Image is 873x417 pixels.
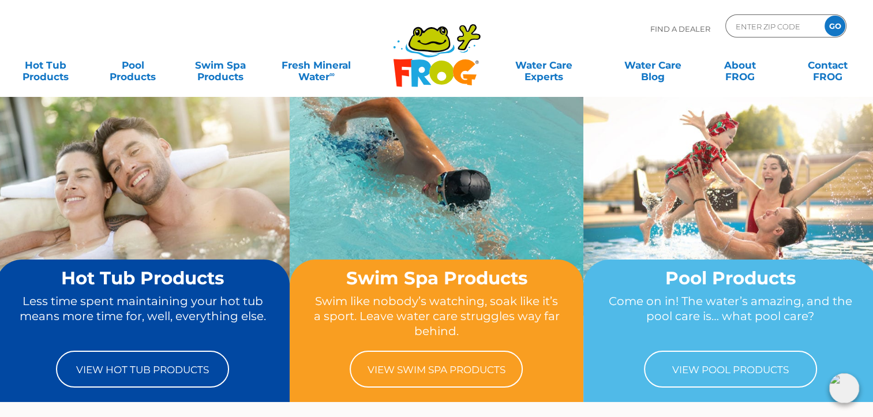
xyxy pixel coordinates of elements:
[274,54,359,77] a: Fresh MineralWater∞
[329,70,335,78] sup: ∞
[706,54,774,77] a: AboutFROG
[605,294,855,339] p: Come on in! The water’s amazing, and the pool care is… what pool care?
[18,268,268,288] h2: Hot Tub Products
[99,54,167,77] a: PoolProducts
[312,294,561,339] p: Swim like nobody’s watching, soak like it’s a sport. Leave water care struggles way far behind.
[290,96,583,315] img: home-banner-swim-spa-short
[350,351,523,388] a: View Swim Spa Products
[489,54,599,77] a: Water CareExperts
[619,54,687,77] a: Water CareBlog
[18,294,268,339] p: Less time spent maintaining your hot tub means more time for, well, everything else.
[793,54,861,77] a: ContactFROG
[56,351,229,388] a: View Hot Tub Products
[312,268,561,288] h2: Swim Spa Products
[829,373,859,403] img: openIcon
[12,54,80,77] a: Hot TubProducts
[650,14,710,43] p: Find A Dealer
[735,18,812,35] input: Zip Code Form
[644,351,817,388] a: View Pool Products
[825,16,845,36] input: GO
[186,54,254,77] a: Swim SpaProducts
[605,268,855,288] h2: Pool Products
